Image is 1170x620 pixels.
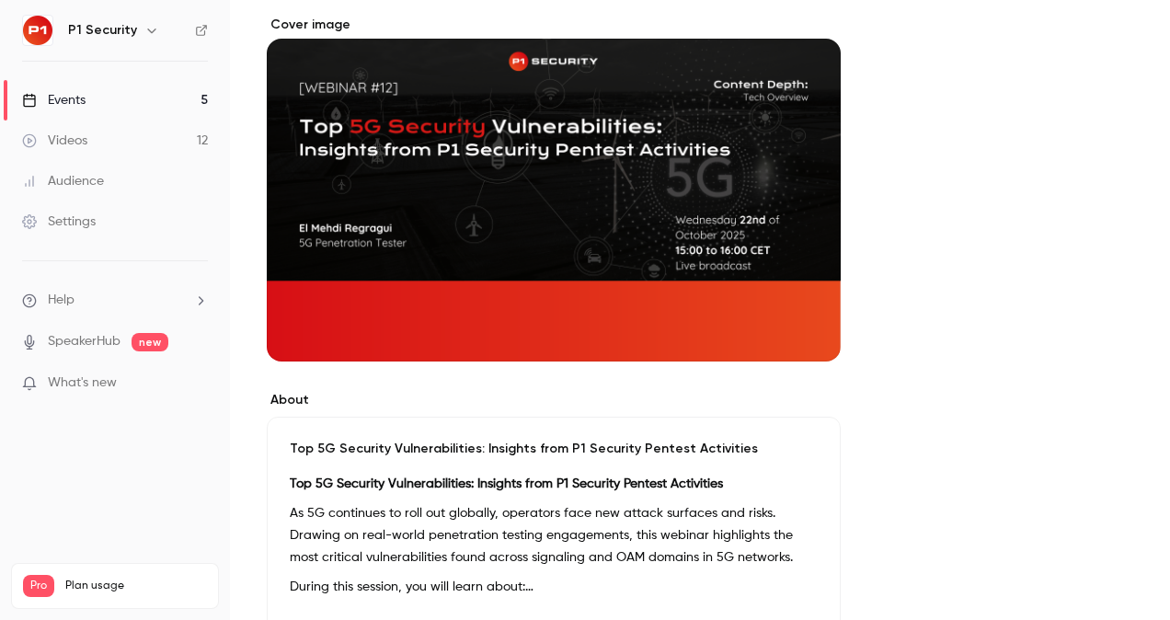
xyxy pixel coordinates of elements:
[290,440,818,458] p: Top 5G Security Vulnerabilities: Insights from P1 Security Pentest Activities
[65,579,207,593] span: Plan usage
[267,16,841,362] section: Cover image
[290,477,723,490] strong: Top 5G Security Vulnerabilities: Insights from P1 Security Pentest Activities
[48,373,117,393] span: What's new
[68,21,137,40] h6: P1 Security
[48,332,120,351] a: SpeakerHub
[23,16,52,45] img: P1 Security
[23,575,54,597] span: Pro
[22,212,96,231] div: Settings
[22,172,104,190] div: Audience
[186,375,208,392] iframe: Noticeable Trigger
[290,576,818,598] p: During this session, you will learn about:
[267,391,841,409] label: About
[290,502,818,568] p: As 5G continues to roll out globally, operators face new attack surfaces and risks. Drawing on re...
[48,291,75,310] span: Help
[22,291,208,310] li: help-dropdown-opener
[22,132,87,150] div: Videos
[267,16,841,34] label: Cover image
[22,91,86,109] div: Events
[132,333,168,351] span: new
